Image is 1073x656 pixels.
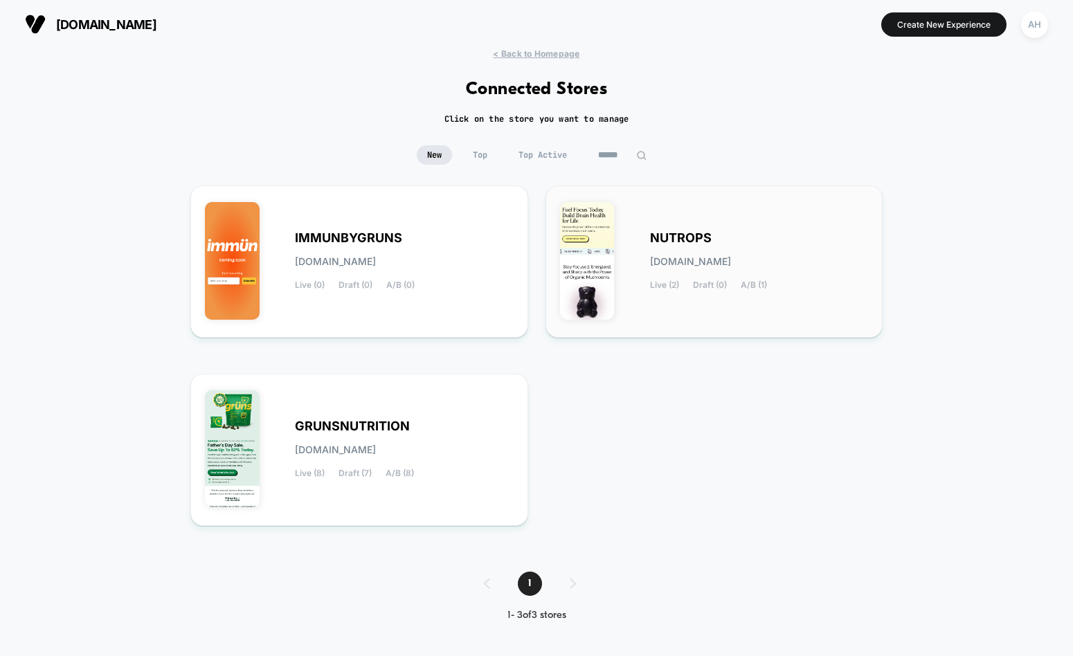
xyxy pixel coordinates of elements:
[560,202,615,320] img: NUTROPS
[339,280,372,290] span: Draft (0)
[466,80,608,100] h1: Connected Stores
[295,445,376,455] span: [DOMAIN_NAME]
[56,17,156,32] span: [DOMAIN_NAME]
[444,113,629,125] h2: Click on the store you want to manage
[636,150,647,161] img: edit
[386,468,414,478] span: A/B (8)
[339,468,372,478] span: Draft (7)
[295,257,376,266] span: [DOMAIN_NAME]
[650,233,712,243] span: NUTROPS
[295,233,402,243] span: IMMUNBYGRUNS
[1017,10,1052,39] button: AH
[25,14,46,35] img: Visually logo
[693,280,727,290] span: Draft (0)
[1021,11,1048,38] div: AH
[650,257,731,266] span: [DOMAIN_NAME]
[21,13,161,35] button: [DOMAIN_NAME]
[741,280,767,290] span: A/B (1)
[508,145,577,165] span: Top Active
[417,145,452,165] span: New
[493,48,579,59] span: < Back to Homepage
[881,12,1007,37] button: Create New Experience
[518,572,542,596] span: 1
[205,390,260,508] img: GRUNSNUTRITION
[295,421,410,431] span: GRUNSNUTRITION
[295,468,325,478] span: Live (8)
[295,280,325,290] span: Live (0)
[462,145,498,165] span: Top
[205,202,260,320] img: IMMUNBYGRUNS
[386,280,415,290] span: A/B (0)
[650,280,679,290] span: Live (2)
[470,610,604,621] div: 1 - 3 of 3 stores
